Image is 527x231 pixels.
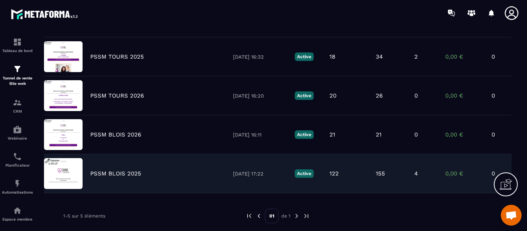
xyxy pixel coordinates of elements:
[414,53,418,60] p: 2
[11,7,80,21] img: logo
[233,93,287,99] p: [DATE] 16:20
[2,119,33,146] a: automationsautomationsWebinaire
[44,41,83,72] img: image
[13,37,22,47] img: formation
[2,200,33,227] a: automationsautomationsEspace membre
[329,92,336,99] p: 20
[376,131,382,138] p: 21
[233,171,287,177] p: [DATE] 17:22
[376,170,385,177] p: 155
[492,170,515,177] p: 0
[233,54,287,60] p: [DATE] 16:32
[329,170,339,177] p: 122
[414,170,418,177] p: 4
[2,146,33,173] a: schedulerschedulerPlanificateur
[329,53,335,60] p: 18
[445,170,484,177] p: 0,00 €
[329,131,335,138] p: 21
[265,209,279,223] p: 01
[90,92,144,99] p: PSSM TOURS 2026
[2,163,33,167] p: Planificateur
[492,92,515,99] p: 0
[90,53,144,60] p: PSSM TOURS 2025
[445,92,484,99] p: 0,00 €
[13,64,22,74] img: formation
[2,76,33,86] p: Tunnel de vente Site web
[13,125,22,134] img: automations
[492,53,515,60] p: 0
[90,170,141,177] p: PSSM BLOIS 2025
[295,130,314,139] p: Active
[13,152,22,161] img: scheduler
[2,136,33,140] p: Webinaire
[2,59,33,92] a: formationformationTunnel de vente Site web
[303,212,310,219] img: next
[13,179,22,188] img: automations
[13,98,22,107] img: formation
[376,92,383,99] p: 26
[44,80,83,111] img: image
[2,217,33,221] p: Espace membre
[295,52,314,61] p: Active
[2,32,33,59] a: formationformationTableau de bord
[2,92,33,119] a: formationformationCRM
[293,212,300,219] img: next
[445,131,484,138] p: 0,00 €
[246,212,253,219] img: prev
[295,91,314,100] p: Active
[44,119,83,150] img: image
[376,53,383,60] p: 34
[2,49,33,53] p: Tableau de bord
[63,213,105,219] p: 1-5 sur 5 éléments
[255,212,262,219] img: prev
[414,92,418,99] p: 0
[414,131,418,138] p: 0
[445,53,484,60] p: 0,00 €
[501,205,522,226] div: Ouvrir le chat
[44,158,83,189] img: image
[2,190,33,194] p: Automatisations
[233,132,287,138] p: [DATE] 16:11
[492,131,515,138] p: 0
[2,173,33,200] a: automationsautomationsAutomatisations
[13,206,22,215] img: automations
[281,213,291,219] p: de 1
[2,109,33,113] p: CRM
[295,169,314,178] p: Active
[90,131,141,138] p: PSSM BLOIS 2026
